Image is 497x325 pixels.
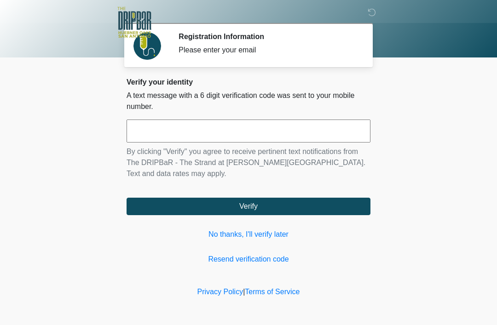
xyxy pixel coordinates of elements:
img: The DRIPBaR - The Strand at Huebner Oaks Logo [117,7,151,38]
p: By clicking "Verify" you agree to receive pertinent text notifications from The DRIPBaR - The Str... [127,146,370,179]
h2: Verify your identity [127,78,370,86]
a: Terms of Service [245,288,300,296]
a: No thanks, I'll verify later [127,229,370,240]
a: | [243,288,245,296]
a: Privacy Policy [197,288,243,296]
div: Please enter your email [179,45,357,56]
button: Verify [127,198,370,215]
a: Resend verification code [127,254,370,265]
p: A text message with a 6 digit verification code was sent to your mobile number. [127,90,370,112]
img: Agent Avatar [133,32,161,60]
